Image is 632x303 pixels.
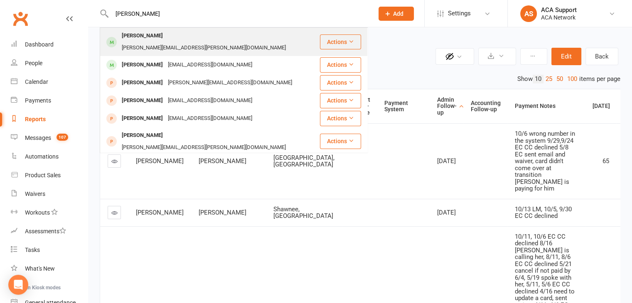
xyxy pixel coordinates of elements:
[273,154,334,169] span: [GEOGRAPHIC_DATA], [GEOGRAPHIC_DATA]
[11,185,88,203] a: Waivers
[25,97,51,104] div: Payments
[533,75,543,83] a: 10
[119,130,165,142] div: [PERSON_NAME]
[471,100,501,113] div: Accounting Follow-up
[11,35,88,54] a: Dashboard
[543,75,554,83] a: 25
[11,73,88,91] a: Calendar
[565,75,579,83] a: 100
[541,6,577,14] div: ACA Support
[11,91,88,110] a: Payments
[109,8,368,20] input: Search...
[119,42,288,54] div: [PERSON_NAME][EMAIL_ADDRESS][PERSON_NAME][DOMAIN_NAME]
[437,209,456,216] span: [DATE]
[25,153,59,160] div: Automations
[379,7,414,21] button: Add
[11,241,88,259] a: Tasks
[11,203,88,222] a: Workouts
[320,34,361,49] button: Actions
[10,8,31,29] a: Clubworx
[11,166,88,185] a: Product Sales
[25,209,50,216] div: Workouts
[25,60,42,66] div: People
[448,4,471,23] span: Settings
[136,157,184,165] span: [PERSON_NAME]
[11,129,88,147] a: Messages 107
[8,275,28,295] div: Open Intercom Messenger
[199,209,246,216] span: [PERSON_NAME]
[11,222,88,241] a: Assessments
[119,95,165,107] div: [PERSON_NAME]
[541,14,577,21] div: ACA Network
[25,116,46,122] div: Reports
[119,59,165,71] div: [PERSON_NAME]
[517,75,620,83] div: Show items per page
[165,95,255,107] div: [EMAIL_ADDRESS][DOMAIN_NAME]
[515,205,572,220] span: 10/13 LM, 10/5, 9/30 EC CC declined
[551,48,581,65] button: Edit
[11,147,88,166] a: Automations
[11,54,88,73] a: People
[320,134,361,149] button: Actions
[25,228,66,235] div: Assessments
[57,134,68,141] span: 107
[437,97,457,116] div: Admin Follow-up
[119,30,165,42] div: [PERSON_NAME]
[554,75,565,83] a: 50
[320,93,361,108] button: Actions
[165,59,255,71] div: [EMAIL_ADDRESS][DOMAIN_NAME]
[165,77,295,89] div: [PERSON_NAME][EMAIL_ADDRESS][DOMAIN_NAME]
[136,209,184,216] span: [PERSON_NAME]
[515,130,575,192] span: 10/6 wrong number in the system 9/29,9/24 EC CC declined 5/8 EC sent email and waiver, card didn'...
[515,103,578,109] div: Payment Notes
[273,205,333,220] span: Shawnee, [GEOGRAPHIC_DATA]
[585,48,618,65] a: Back
[25,191,45,197] div: Waivers
[11,110,88,129] a: Reports
[199,157,246,165] span: [PERSON_NAME]
[119,77,165,89] div: [PERSON_NAME]
[320,57,361,72] button: Actions
[25,78,48,85] div: Calendar
[393,10,403,17] span: Add
[320,111,361,126] button: Actions
[25,265,55,272] div: What's New
[320,75,361,90] button: Actions
[593,103,610,109] div: [DATE]
[25,172,61,178] div: Product Sales
[25,41,54,48] div: Dashboard
[119,142,288,154] div: [PERSON_NAME][EMAIL_ADDRESS][PERSON_NAME][DOMAIN_NAME]
[437,157,456,165] span: [DATE]
[25,134,51,141] div: Messages
[11,259,88,278] a: What's New
[602,157,609,165] span: 65
[520,5,537,22] div: AS
[165,112,255,125] div: [EMAIL_ADDRESS][DOMAIN_NAME]
[119,112,165,125] div: [PERSON_NAME]
[25,247,40,253] div: Tasks
[384,100,408,113] div: Payment System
